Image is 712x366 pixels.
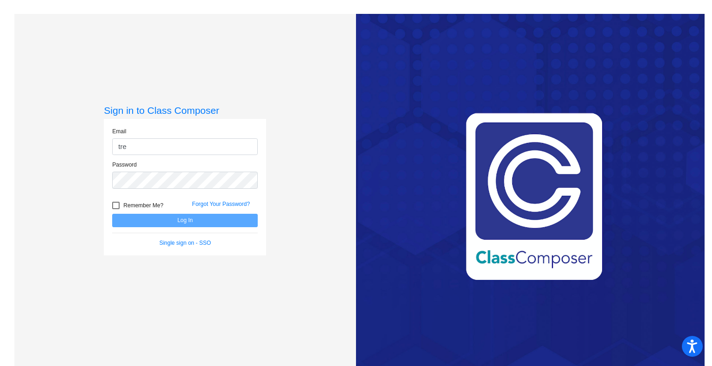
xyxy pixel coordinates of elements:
label: Email [112,127,126,136]
h3: Sign in to Class Composer [104,105,266,116]
button: Log In [112,214,258,227]
a: Forgot Your Password? [192,201,250,207]
label: Password [112,161,137,169]
span: Remember Me? [123,200,163,211]
a: Single sign on - SSO [159,240,211,246]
